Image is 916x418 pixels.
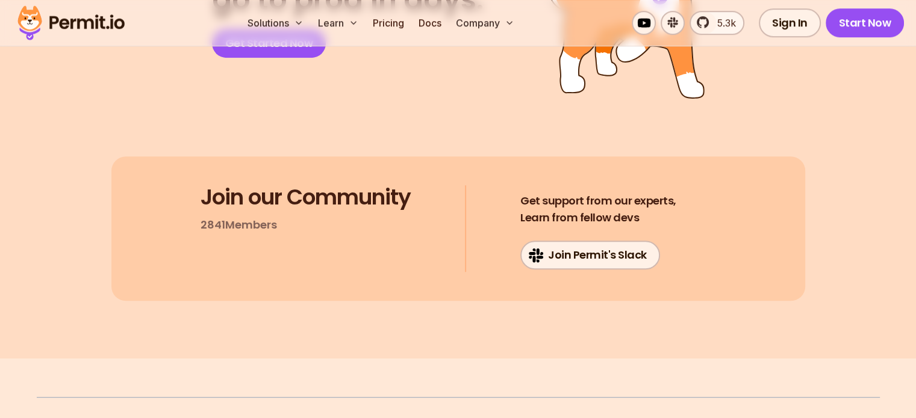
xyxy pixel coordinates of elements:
span: 5.3k [710,16,736,30]
a: Sign In [759,8,821,37]
button: Company [451,11,519,35]
span: Get support from our experts, [520,192,676,209]
a: Docs [414,11,446,35]
h3: Join our Community [201,185,411,209]
a: Pricing [368,11,409,35]
p: 2841 Members [201,217,277,233]
a: 5.3k [690,11,744,35]
a: Start Now [826,8,905,37]
button: Solutions [243,11,308,35]
button: Learn [313,11,363,35]
h4: Learn from fellow devs [520,192,676,226]
img: Permit logo [12,2,130,43]
a: Join Permit's Slack [520,241,660,269]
